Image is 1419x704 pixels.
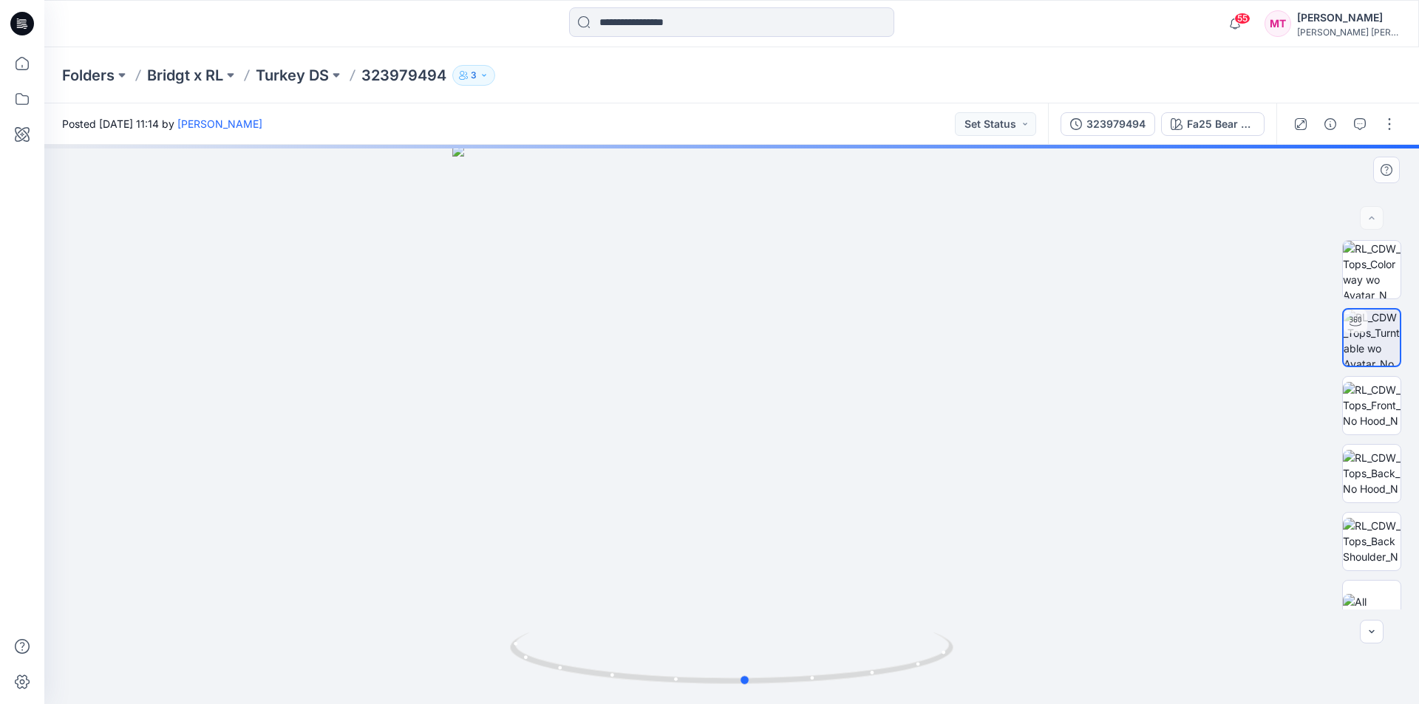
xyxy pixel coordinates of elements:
div: [PERSON_NAME] [1297,9,1401,27]
button: 3 [452,65,495,86]
img: RL_CDW_Tops_Front_No Hood_N [1343,382,1401,428]
img: RL_CDW_Tops_Back_No Hood_N [1343,450,1401,496]
a: Folders [62,65,115,86]
a: [PERSON_NAME] [177,117,262,130]
div: Fa25 Bear Classic Wine W/Nevis - 002 [1187,116,1255,132]
button: Details [1318,112,1342,136]
a: Turkey DS [256,65,329,86]
button: 323979494 [1061,112,1155,136]
div: 323979494 [1086,116,1146,132]
img: RL_CDW_Tops_Back Shoulder_N [1343,518,1401,564]
span: 55 [1234,13,1250,24]
button: Fa25 Bear Classic Wine W/Nevis - 002 [1161,112,1265,136]
div: [PERSON_NAME] [PERSON_NAME] [1297,27,1401,38]
img: All colorways [1343,594,1401,625]
p: 3 [471,67,477,83]
p: 323979494 [361,65,446,86]
a: Bridgt x RL [147,65,223,86]
div: MT [1265,10,1291,37]
img: RL_CDW_Tops_Colorway wo Avatar_N [1343,241,1401,298]
img: RL_CDW_Tops_Turntable wo Avatar_No Hood_N [1344,310,1400,366]
span: Posted [DATE] 11:14 by [62,116,262,131]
